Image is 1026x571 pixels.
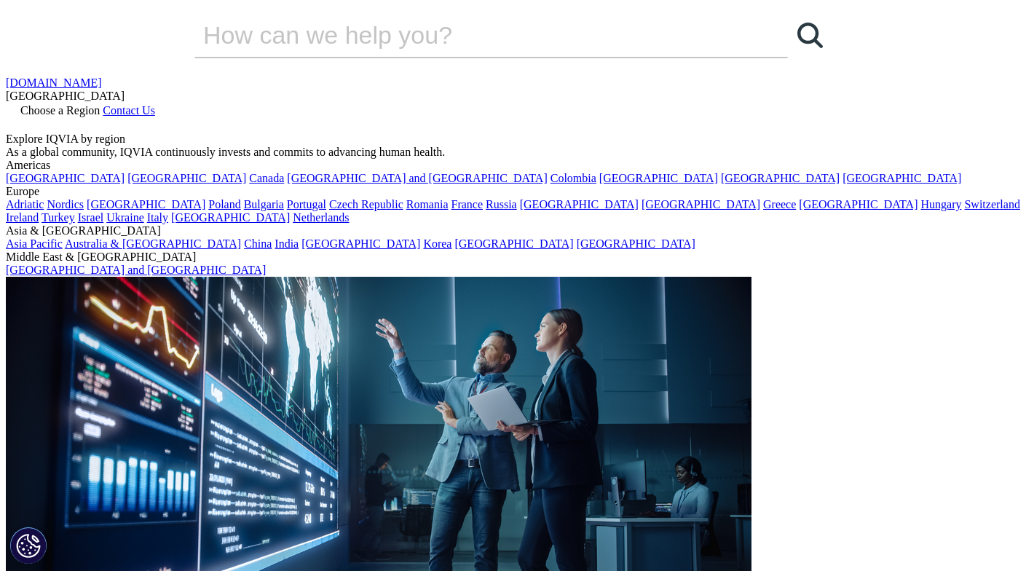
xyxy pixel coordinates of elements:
[6,172,125,184] a: [GEOGRAPHIC_DATA]
[599,172,718,184] a: [GEOGRAPHIC_DATA]
[244,237,272,250] a: China
[406,198,449,210] a: Romania
[329,198,403,210] a: Czech Republic
[763,198,796,210] a: Greece
[6,264,266,276] a: [GEOGRAPHIC_DATA] and [GEOGRAPHIC_DATA]
[6,251,1020,264] div: Middle East & [GEOGRAPHIC_DATA]
[275,237,299,250] a: India
[520,198,639,210] a: [GEOGRAPHIC_DATA]
[551,172,596,184] a: Colombia
[103,104,155,117] a: Contact Us
[194,13,746,57] input: 検索する
[244,198,284,210] a: Bulgaria
[87,198,205,210] a: [GEOGRAPHIC_DATA]
[6,159,1020,172] div: Americas
[920,198,961,210] a: Hungary
[577,237,695,250] a: [GEOGRAPHIC_DATA]
[964,198,1019,210] a: Switzerland
[10,527,47,564] button: Cookie 設定
[6,185,1020,198] div: Europe
[249,172,284,184] a: Canada
[301,237,420,250] a: [GEOGRAPHIC_DATA]
[6,133,1020,146] div: Explore IQVIA by region
[42,211,75,224] a: Turkey
[65,237,241,250] a: Australia & [GEOGRAPHIC_DATA]
[797,23,823,48] svg: Search
[208,198,240,210] a: Poland
[106,211,144,224] a: Ukraine
[6,76,102,89] a: [DOMAIN_NAME]
[842,172,961,184] a: [GEOGRAPHIC_DATA]
[6,211,39,224] a: Ireland
[451,198,484,210] a: France
[423,237,451,250] a: Korea
[486,198,517,210] a: Russia
[642,198,760,210] a: [GEOGRAPHIC_DATA]
[287,198,326,210] a: Portugal
[127,172,246,184] a: [GEOGRAPHIC_DATA]
[6,198,44,210] a: Adriatic
[47,198,84,210] a: Nordics
[721,172,840,184] a: [GEOGRAPHIC_DATA]
[20,104,100,117] span: Choose a Region
[6,237,63,250] a: Asia Pacific
[6,146,1020,159] div: As a global community, IQVIA continuously invests and commits to advancing human health.
[6,90,1020,103] div: [GEOGRAPHIC_DATA]
[287,172,547,184] a: [GEOGRAPHIC_DATA] and [GEOGRAPHIC_DATA]
[799,198,918,210] a: [GEOGRAPHIC_DATA]
[171,211,290,224] a: [GEOGRAPHIC_DATA]
[454,237,573,250] a: [GEOGRAPHIC_DATA]
[6,224,1020,237] div: Asia & [GEOGRAPHIC_DATA]
[788,13,832,57] a: 検索する
[293,211,349,224] a: Netherlands
[78,211,104,224] a: Israel
[147,211,168,224] a: Italy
